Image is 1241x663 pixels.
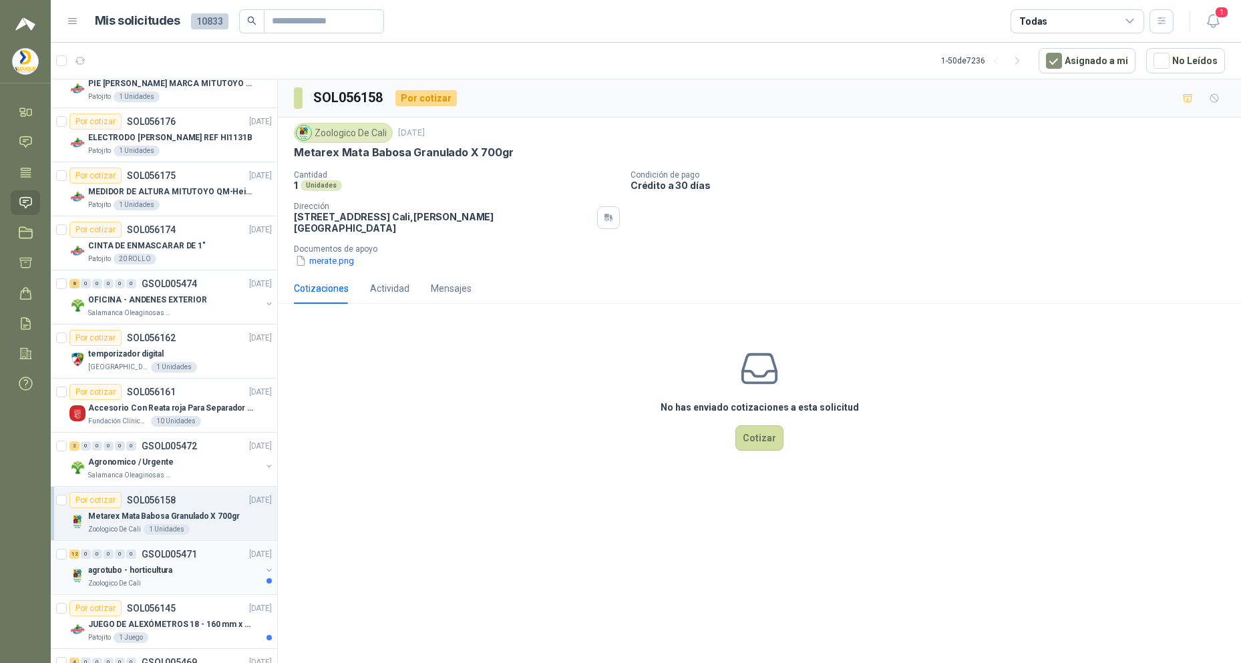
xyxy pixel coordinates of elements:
[69,441,79,451] div: 2
[127,117,176,126] p: SOL056176
[88,308,172,318] p: Salamanca Oleaginosas SAS
[69,384,122,400] div: Por cotizar
[294,281,349,296] div: Cotizaciones
[69,114,122,130] div: Por cotizar
[69,513,85,529] img: Company Logo
[294,254,355,268] button: merate.png
[127,333,176,343] p: SOL056162
[114,91,160,102] div: 1 Unidades
[104,549,114,559] div: 0
[249,440,272,453] p: [DATE]
[88,348,164,361] p: temporizador digital
[88,254,111,264] p: Patojito
[1201,9,1225,33] button: 1
[294,244,1236,254] p: Documentos de apoyo
[1039,48,1135,73] button: Asignado a mi
[88,402,254,415] p: Accesorio Con Reata roja Para Separador De Fila
[249,602,272,615] p: [DATE]
[115,549,125,559] div: 0
[88,91,111,102] p: Patojito
[88,470,172,481] p: Salamanca Oleaginosas SAS
[104,441,114,451] div: 0
[88,240,206,252] p: CINTA DE ENMASCARAR DE 1"
[51,324,277,379] a: Por cotizarSOL056162[DATE] Company Logotemporizador digital[GEOGRAPHIC_DATA][PERSON_NAME]1 Unidades
[301,180,342,191] div: Unidades
[69,168,122,184] div: Por cotizar
[735,425,783,451] button: Cotizar
[69,351,85,367] img: Company Logo
[88,524,141,535] p: Zoologico De Cali
[249,278,272,290] p: [DATE]
[69,405,85,421] img: Company Logo
[104,279,114,288] div: 0
[51,54,277,108] a: Por cotizarSOL056177[DATE] Company LogoPIE [PERSON_NAME] MARCA MITUTOYO REF [PHONE_NUMBER]Patojit...
[1214,6,1229,19] span: 1
[51,487,277,541] a: Por cotizarSOL056158[DATE] Company LogoMetarex Mata Babosa Granulado X 700grZoologico De Cali1 Un...
[126,549,136,559] div: 0
[88,200,111,210] p: Patojito
[313,87,385,108] h3: SOL056158
[144,524,190,535] div: 1 Unidades
[294,211,592,234] p: [STREET_ADDRESS] Cali , [PERSON_NAME][GEOGRAPHIC_DATA]
[81,549,91,559] div: 0
[142,441,197,451] p: GSOL005472
[88,510,240,523] p: Metarex Mata Babosa Granulado X 700gr
[114,146,160,156] div: 1 Unidades
[294,170,620,180] p: Cantidad
[142,279,197,288] p: GSOL005474
[51,595,277,649] a: Por cotizarSOL056145[DATE] Company LogoJUEGO DE ALEXÓMETROS 18 - 160 mm x 0,01 mm 2824-S3Patojito...
[191,13,228,29] span: 10833
[69,492,122,508] div: Por cotizar
[395,90,457,106] div: Por cotizar
[15,16,35,32] img: Logo peakr
[631,180,1236,191] p: Crédito a 30 días
[398,127,425,140] p: [DATE]
[88,456,174,469] p: Agronomico / Urgente
[95,11,180,31] h1: Mis solicitudes
[249,170,272,182] p: [DATE]
[249,116,272,128] p: [DATE]
[69,459,85,475] img: Company Logo
[69,279,79,288] div: 8
[127,225,176,234] p: SOL056174
[69,568,85,584] img: Company Logo
[247,16,256,25] span: search
[294,146,513,160] p: Metarex Mata Babosa Granulado X 700gr
[126,279,136,288] div: 0
[294,123,393,143] div: Zoologico De Cali
[249,332,272,345] p: [DATE]
[941,50,1028,71] div: 1 - 50 de 7236
[127,604,176,613] p: SOL056145
[127,171,176,180] p: SOL056175
[88,618,254,631] p: JUEGO DE ALEXÓMETROS 18 - 160 mm x 0,01 mm 2824-S3
[661,400,859,415] h3: No has enviado cotizaciones a esta solicitud
[294,202,592,211] p: Dirección
[88,578,141,589] p: Zoologico De Cali
[88,294,207,306] p: OFICINA - ANDENES EXTERIOR
[115,279,125,288] div: 0
[69,622,85,638] img: Company Logo
[142,549,197,559] p: GSOL005471
[51,108,277,162] a: Por cotizarSOL056176[DATE] Company LogoELECTRODO [PERSON_NAME] REF HI1131BPatojito1 Unidades
[115,441,125,451] div: 0
[92,549,102,559] div: 0
[114,254,156,264] div: 20 ROLLO
[69,438,275,481] a: 2 0 0 0 0 0 GSOL005472[DATE] Company LogoAgronomico / UrgenteSalamanca Oleaginosas SAS
[69,81,85,97] img: Company Logo
[249,224,272,236] p: [DATE]
[69,549,79,559] div: 12
[151,416,201,427] div: 10 Unidades
[88,362,148,373] p: [GEOGRAPHIC_DATA][PERSON_NAME]
[69,297,85,313] img: Company Logo
[151,362,197,373] div: 1 Unidades
[88,186,254,198] p: MEDIDOR DE ALTURA MITUTOYO QM-Height 518-245
[114,200,160,210] div: 1 Unidades
[88,416,148,427] p: Fundación Clínica Shaio
[92,279,102,288] div: 0
[297,126,311,140] img: Company Logo
[51,162,277,216] a: Por cotizarSOL056175[DATE] Company LogoMEDIDOR DE ALTURA MITUTOYO QM-Height 518-245Patojito1 Unid...
[69,135,85,151] img: Company Logo
[127,495,176,505] p: SOL056158
[81,441,91,451] div: 0
[1146,48,1225,73] button: No Leídos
